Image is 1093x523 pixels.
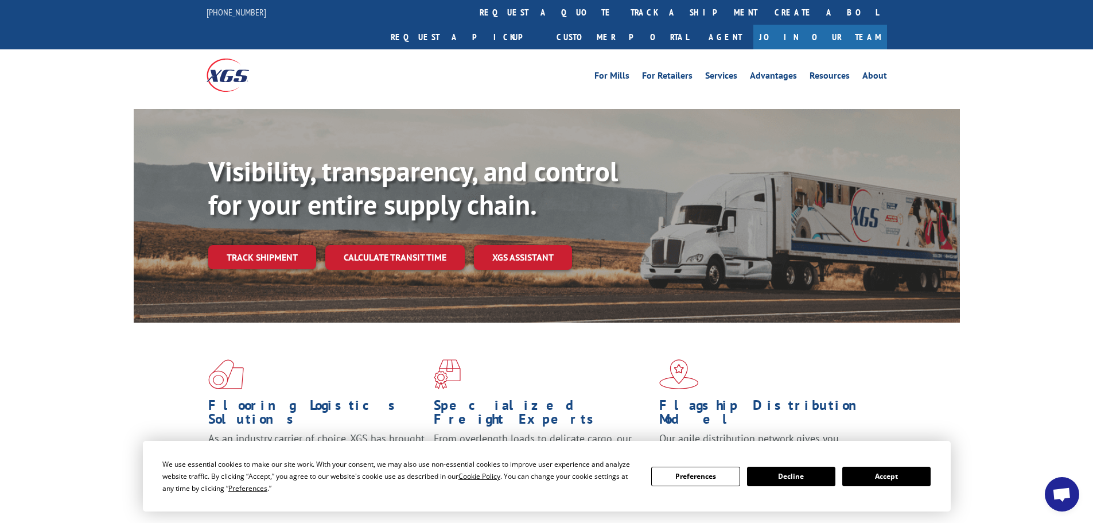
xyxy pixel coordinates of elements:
[325,245,465,270] a: Calculate transit time
[1045,477,1079,512] div: Open chat
[659,432,870,459] span: Our agile distribution network gives you nationwide inventory management on demand.
[162,458,637,494] div: We use essential cookies to make our site work. With your consent, we may also use non-essential ...
[434,359,461,389] img: xgs-icon-focused-on-flooring-red
[208,153,618,222] b: Visibility, transparency, and control for your entire supply chain.
[434,432,651,483] p: From overlength loads to delicate cargo, our experienced staff knows the best way to move your fr...
[594,71,629,84] a: For Mills
[208,398,425,432] h1: Flooring Logistics Solutions
[651,467,740,486] button: Preferences
[842,467,931,486] button: Accept
[705,71,737,84] a: Services
[747,467,835,486] button: Decline
[750,71,797,84] a: Advantages
[862,71,887,84] a: About
[434,398,651,432] h1: Specialized Freight Experts
[208,359,244,389] img: xgs-icon-total-supply-chain-intelligence-red
[474,245,572,270] a: XGS ASSISTANT
[208,432,425,472] span: As an industry carrier of choice, XGS has brought innovation and dedication to flooring logistics...
[208,245,316,269] a: Track shipment
[659,398,876,432] h1: Flagship Distribution Model
[810,71,850,84] a: Resources
[642,71,693,84] a: For Retailers
[207,6,266,18] a: [PHONE_NUMBER]
[697,25,753,49] a: Agent
[458,471,500,481] span: Cookie Policy
[143,441,951,512] div: Cookie Consent Prompt
[228,483,267,493] span: Preferences
[548,25,697,49] a: Customer Portal
[659,359,699,389] img: xgs-icon-flagship-distribution-model-red
[382,25,548,49] a: Request a pickup
[753,25,887,49] a: Join Our Team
